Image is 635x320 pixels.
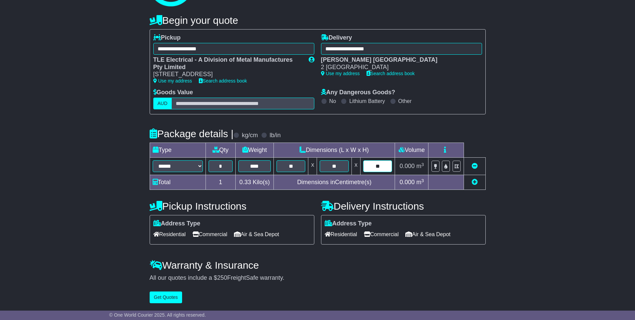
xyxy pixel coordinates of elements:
span: m [416,163,424,169]
td: Dimensions (L x W x H) [273,143,395,158]
td: Weight [235,143,273,158]
td: Dimensions in Centimetre(s) [273,175,395,190]
td: Qty [206,143,235,158]
td: Volume [395,143,428,158]
td: Type [150,143,206,158]
label: Goods Value [153,89,193,96]
span: Commercial [192,229,227,239]
div: [PERSON_NAME] [GEOGRAPHIC_DATA] [321,56,475,64]
a: Search address book [367,71,415,76]
h4: Pickup Instructions [150,201,314,212]
div: All our quotes include a $ FreightSafe warranty. [150,274,486,282]
label: AUD [153,98,172,109]
div: 2 [GEOGRAPHIC_DATA] [321,64,475,71]
span: Air & Sea Depot [405,229,451,239]
span: Residential [325,229,357,239]
span: Air & Sea Depot [234,229,279,239]
span: m [416,179,424,185]
label: Address Type [325,220,372,227]
span: 250 [217,274,227,281]
a: Remove this item [472,163,478,169]
td: Total [150,175,206,190]
td: Kilo(s) [235,175,273,190]
label: Other [398,98,412,104]
div: [STREET_ADDRESS] [153,71,302,78]
label: Delivery [321,34,352,42]
span: Commercial [364,229,399,239]
a: Use my address [153,78,192,84]
a: Use my address [321,71,360,76]
h4: Delivery Instructions [321,201,486,212]
h4: Package details | [150,128,234,139]
label: Pickup [153,34,181,42]
label: lb/in [269,132,281,139]
td: x [308,158,317,175]
sup: 3 [421,178,424,183]
span: 0.000 [400,179,415,185]
button: Get Quotes [150,291,182,303]
sup: 3 [421,162,424,167]
span: Residential [153,229,186,239]
h4: Warranty & Insurance [150,260,486,271]
a: Search address book [199,78,247,84]
span: 0.33 [239,179,251,185]
td: x [351,158,360,175]
td: 1 [206,175,235,190]
span: © One World Courier 2025. All rights reserved. [109,312,206,318]
label: No [329,98,336,104]
a: Add new item [472,179,478,185]
span: 0.000 [400,163,415,169]
h4: Begin your quote [150,15,486,26]
div: TLE Electrical - A Division of Metal Manufactures Pty Limited [153,56,302,71]
label: kg/cm [242,132,258,139]
label: Any Dangerous Goods? [321,89,395,96]
label: Lithium Battery [349,98,385,104]
label: Address Type [153,220,201,227]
